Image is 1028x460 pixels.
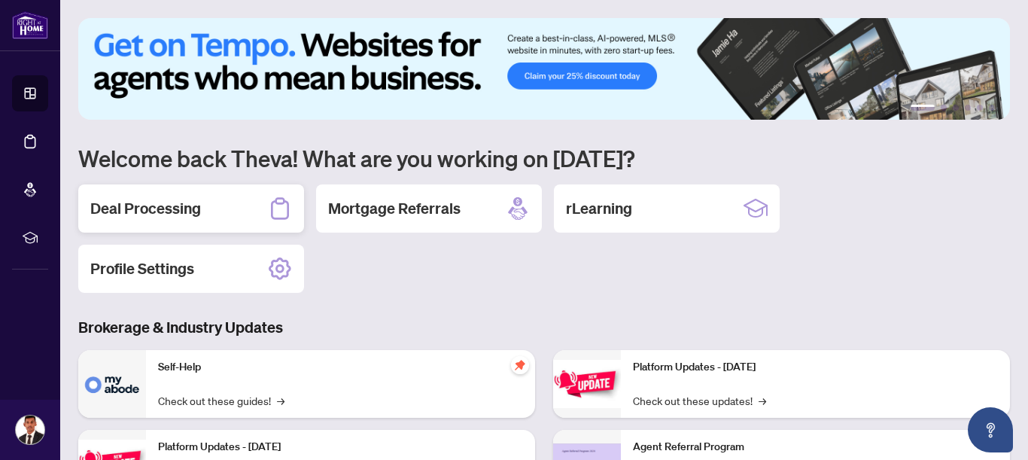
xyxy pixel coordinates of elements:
[965,105,971,111] button: 4
[158,392,284,409] a: Check out these guides!→
[12,11,48,39] img: logo
[989,105,995,111] button: 6
[553,360,621,407] img: Platform Updates - June 23, 2025
[968,407,1013,452] button: Open asap
[78,18,1010,120] img: Slide 0
[277,392,284,409] span: →
[158,439,523,455] p: Platform Updates - [DATE]
[941,105,947,111] button: 2
[977,105,983,111] button: 5
[78,144,1010,172] h1: Welcome back Theva! What are you working on [DATE]?
[158,359,523,376] p: Self-Help
[90,258,194,279] h2: Profile Settings
[78,317,1010,338] h3: Brokerage & Industry Updates
[78,350,146,418] img: Self-Help
[633,439,998,455] p: Agent Referral Program
[16,416,44,444] img: Profile Icon
[633,392,766,409] a: Check out these updates!→
[953,105,959,111] button: 3
[911,105,935,111] button: 1
[633,359,998,376] p: Platform Updates - [DATE]
[90,198,201,219] h2: Deal Processing
[759,392,766,409] span: →
[511,356,529,374] span: pushpin
[328,198,461,219] h2: Mortgage Referrals
[566,198,632,219] h2: rLearning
